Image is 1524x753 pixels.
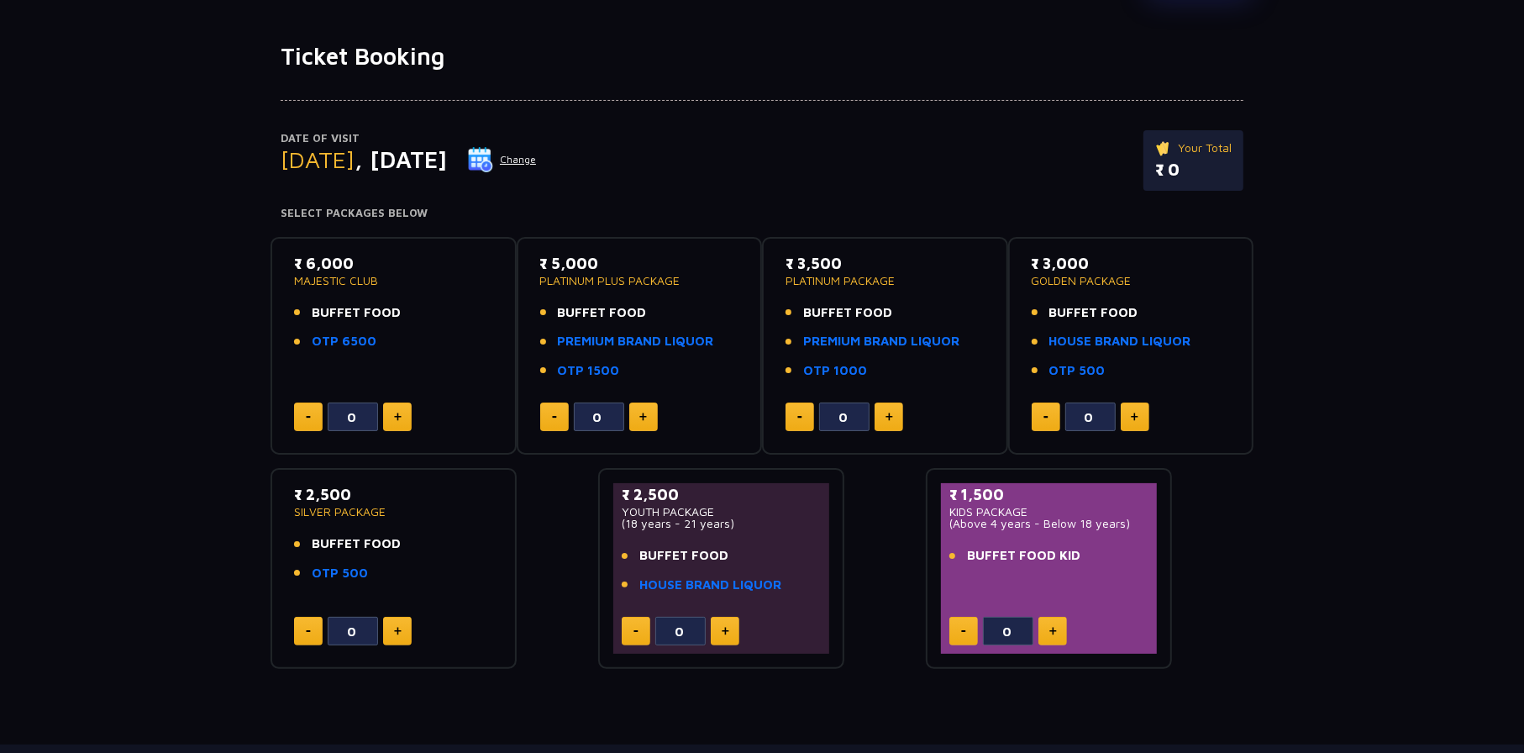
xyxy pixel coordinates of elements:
[1032,252,1231,275] p: ₹ 3,000
[786,252,985,275] p: ₹ 3,500
[639,413,647,421] img: plus
[306,416,311,419] img: minus
[558,332,714,351] a: PREMIUM BRAND LIQUOR
[1049,332,1191,351] a: HOUSE BRAND LIQUOR
[949,483,1148,506] p: ₹ 1,500
[622,518,821,529] p: (18 years - 21 years)
[281,145,355,173] span: [DATE]
[1131,413,1138,421] img: plus
[394,413,402,421] img: plus
[558,361,620,381] a: OTP 1500
[639,576,781,595] a: HOUSE BRAND LIQUOR
[281,130,537,147] p: Date of Visit
[803,303,892,323] span: BUFFET FOOD
[1155,157,1232,182] p: ₹ 0
[1049,303,1138,323] span: BUFFET FOOD
[639,546,728,566] span: BUFFET FOOD
[306,630,311,633] img: minus
[312,303,401,323] span: BUFFET FOOD
[949,506,1148,518] p: KIDS PACKAGE
[1155,139,1173,157] img: ticket
[467,146,537,173] button: Change
[281,42,1243,71] h1: Ticket Booking
[622,506,821,518] p: YOUTH PACKAGE
[312,332,376,351] a: OTP 6500
[294,506,493,518] p: SILVER PACKAGE
[1032,275,1231,287] p: GOLDEN PACKAGE
[967,546,1080,566] span: BUFFET FOOD KID
[294,252,493,275] p: ₹ 6,000
[312,534,401,554] span: BUFFET FOOD
[312,564,368,583] a: OTP 500
[394,627,402,635] img: plus
[1049,627,1057,635] img: plus
[1049,361,1106,381] a: OTP 500
[355,145,447,173] span: , [DATE]
[540,252,739,275] p: ₹ 5,000
[294,483,493,506] p: ₹ 2,500
[1043,416,1048,419] img: minus
[540,275,739,287] p: PLATINUM PLUS PACKAGE
[803,332,959,351] a: PREMIUM BRAND LIQUOR
[633,630,639,633] img: minus
[885,413,893,421] img: plus
[722,627,729,635] img: plus
[552,416,557,419] img: minus
[949,518,1148,529] p: (Above 4 years - Below 18 years)
[797,416,802,419] img: minus
[786,275,985,287] p: PLATINUM PACKAGE
[622,483,821,506] p: ₹ 2,500
[961,630,966,633] img: minus
[803,361,867,381] a: OTP 1000
[1155,139,1232,157] p: Your Total
[558,303,647,323] span: BUFFET FOOD
[281,207,1243,220] h4: Select Packages Below
[294,275,493,287] p: MAJESTIC CLUB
